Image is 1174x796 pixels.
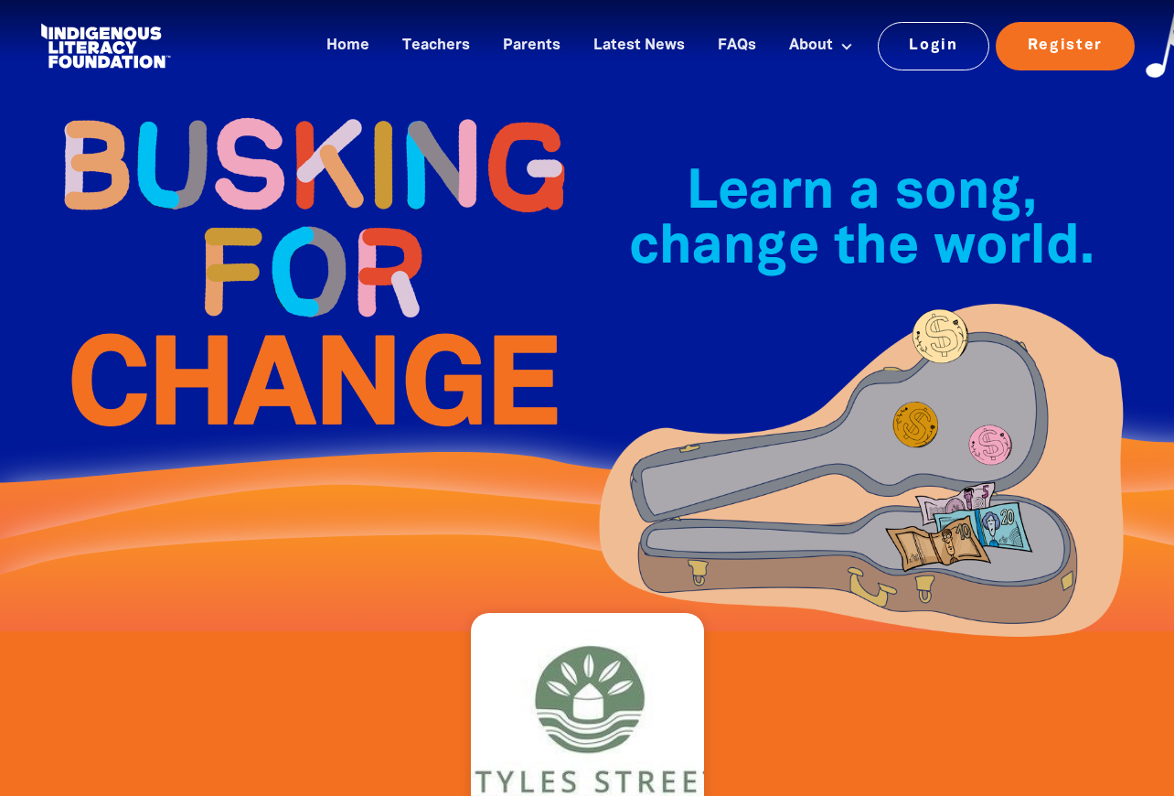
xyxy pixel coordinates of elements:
[778,31,864,61] a: About
[582,31,696,61] a: Latest News
[878,22,990,70] a: Login
[391,31,481,61] a: Teachers
[707,31,767,61] a: FAQs
[629,168,1094,274] span: Learn a song, change the world.
[492,31,571,61] a: Parents
[315,31,380,61] a: Home
[996,22,1135,70] a: Register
